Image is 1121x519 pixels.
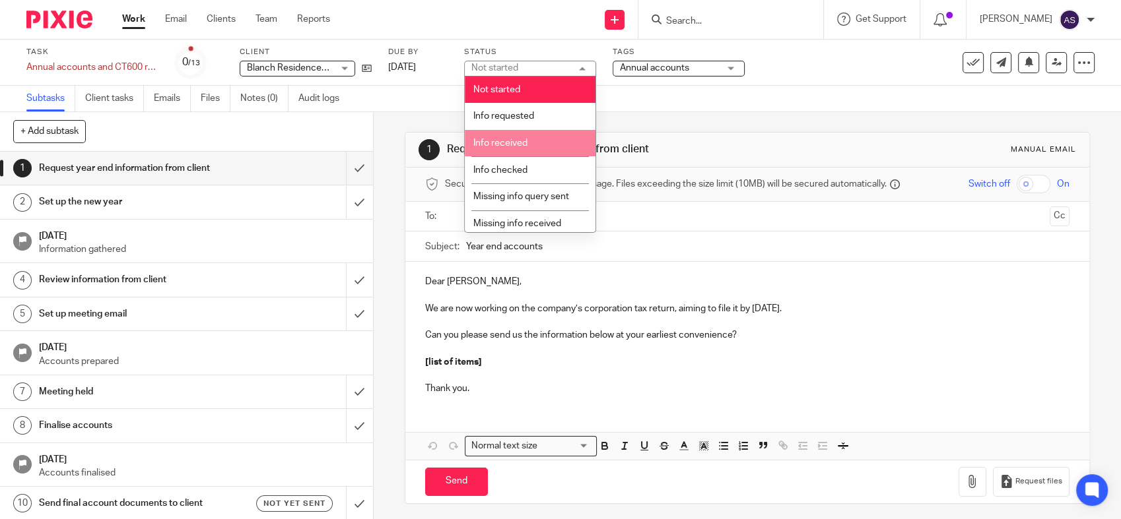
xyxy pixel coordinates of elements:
input: Search for option [541,439,589,453]
span: Secure the attachments in this message. Files exceeding the size limit (10MB) will be secured aut... [445,177,887,191]
h1: Finalise accounts [39,415,235,435]
a: Email [165,13,187,26]
a: Clients [207,13,236,26]
h1: Set up the new year [39,192,235,212]
a: Subtasks [26,86,75,111]
button: Request files [993,467,1070,497]
span: Annual accounts [620,63,689,73]
label: To: [425,210,440,223]
small: /13 [188,59,200,67]
div: 2 [13,193,32,212]
span: Info received [473,138,527,148]
span: Request files [1015,476,1062,487]
div: 10 [13,494,32,512]
span: Normal text size [468,439,540,453]
span: Blanch Residences Limited [247,63,359,73]
label: Client [240,47,372,57]
input: Send [425,468,488,496]
a: Team [255,13,277,26]
h1: Send final account documents to client [39,493,235,513]
p: [PERSON_NAME] [980,13,1052,26]
span: Info checked [473,166,527,175]
button: + Add subtask [13,120,86,142]
a: Client tasks [85,86,144,111]
div: Not started [471,63,518,73]
h1: [DATE] [39,338,360,354]
p: Accounts finalised [39,466,360,479]
div: 0 [182,55,200,70]
span: On [1057,177,1070,191]
h1: Meeting held [39,382,235,402]
a: Work [122,13,145,26]
div: 8 [13,416,32,435]
span: Not started [473,85,520,94]
a: Audit logs [298,86,349,111]
label: Status [464,47,596,57]
div: Manual email [1011,144,1076,155]
img: svg%3E [1059,9,1080,30]
div: 7 [13,382,32,401]
div: 1 [13,159,32,177]
span: Missing info received [473,219,561,228]
span: Not yet sent [263,498,325,509]
p: Thank you. [425,382,1070,395]
p: Can you please send us the information below at your earliest convenience? [425,328,1070,342]
span: Missing info query sent [473,192,569,201]
span: Switch off [968,177,1010,191]
label: Task [26,47,158,57]
a: Files [201,86,230,111]
span: [DATE] [388,63,416,72]
div: 5 [13,305,32,323]
a: Reports [297,13,330,26]
button: Cc [1050,206,1070,226]
strong: [list of items] [425,357,482,367]
span: Info requested [473,111,534,121]
h1: [DATE] [39,226,360,243]
img: Pixie [26,11,92,28]
h1: Request year end information from client [39,158,235,178]
label: Tags [613,47,745,57]
h1: Review information from client [39,270,235,290]
a: Emails [154,86,191,111]
div: Annual accounts and CT600 return - 2025 [26,61,158,74]
p: Dear [PERSON_NAME], [425,275,1070,288]
p: Accounts prepared [39,355,360,368]
div: 1 [419,139,440,160]
span: Get Support [856,15,906,24]
div: 4 [13,271,32,290]
h1: Request year end information from client [447,142,776,156]
label: Due by [388,47,448,57]
p: Information gathered [39,243,360,256]
a: Notes (0) [240,86,289,111]
div: Search for option [465,436,597,456]
p: We are now working on the company’s corporation tax return, aiming to file it by [DATE]. [425,302,1070,315]
h1: [DATE] [39,450,360,466]
input: Search [665,16,784,28]
h1: Set up meeting email [39,304,235,324]
label: Subject: [425,240,459,253]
